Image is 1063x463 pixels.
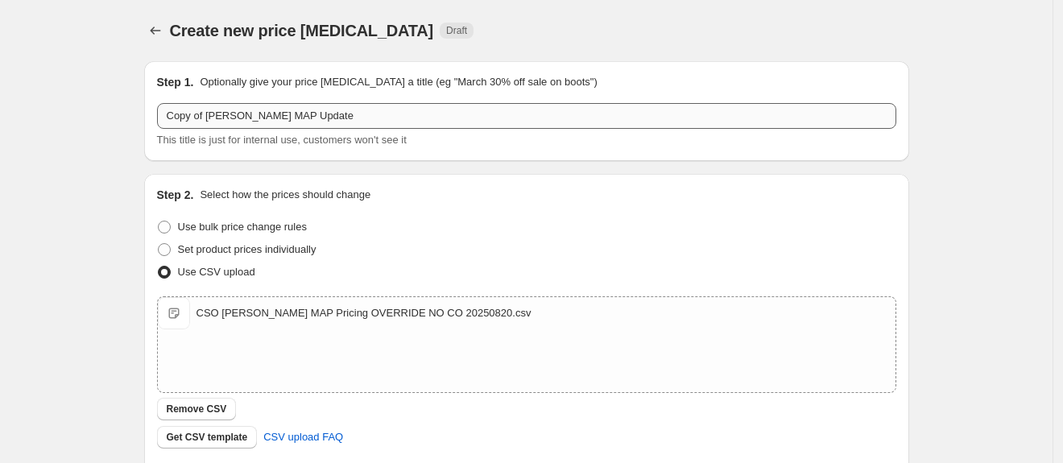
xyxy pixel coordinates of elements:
span: Get CSV template [167,431,248,444]
p: Select how the prices should change [200,187,370,203]
div: CSO [PERSON_NAME] MAP Pricing OVERRIDE NO CO 20250820.csv [196,305,531,321]
h2: Step 1. [157,74,194,90]
span: Set product prices individually [178,243,316,255]
span: Remove CSV [167,403,227,415]
span: Draft [446,24,467,37]
button: Remove CSV [157,398,237,420]
input: 30% off holiday sale [157,103,896,129]
span: Use CSV upload [178,266,255,278]
a: CSV upload FAQ [254,424,353,450]
span: This title is just for internal use, customers won't see it [157,134,407,146]
p: Optionally give your price [MEDICAL_DATA] a title (eg "March 30% off sale on boots") [200,74,597,90]
span: Create new price [MEDICAL_DATA] [170,22,434,39]
span: Use bulk price change rules [178,221,307,233]
span: CSV upload FAQ [263,429,343,445]
button: Get CSV template [157,426,258,449]
button: Price change jobs [144,19,167,42]
h2: Step 2. [157,187,194,203]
